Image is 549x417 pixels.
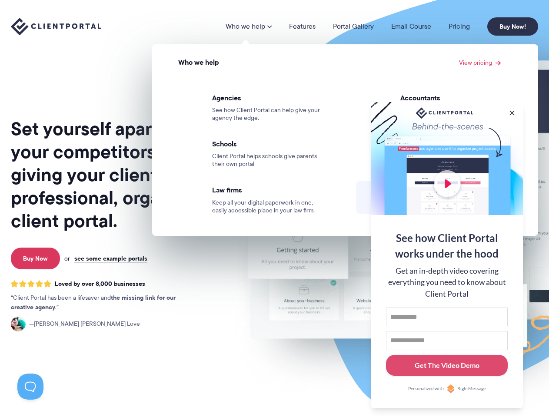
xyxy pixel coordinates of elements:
a: Features [289,23,316,30]
span: Loved by over 8,000 businesses [55,280,145,288]
a: View pricing [459,60,501,66]
span: RightMessage [457,385,486,392]
span: or [64,255,70,262]
span: Keep all your digital paperwork in one, easily accessible place in your law firm. [212,199,324,215]
a: Personalized withRightMessage [386,384,508,393]
ul: Who we help [152,44,538,236]
ul: View pricing [157,69,533,223]
a: Email Course [391,23,431,30]
span: [PERSON_NAME] [PERSON_NAME] Love [29,319,140,329]
a: see some example portals [74,255,147,262]
span: Personalized with [408,385,444,392]
a: Buy Now [11,248,60,269]
div: See how Client Portal works under the hood [386,230,508,261]
a: Buy Now! [487,17,538,36]
span: Who we help [178,59,219,66]
span: Agencies [212,93,324,102]
div: Get an in-depth video covering everything you need to know about Client Portal [386,265,508,300]
button: Get The Video Demo [386,355,508,376]
iframe: Toggle Customer Support [17,374,43,400]
div: Get The Video Demo [415,360,479,371]
span: Client Portal helps schools give parents their own portal [212,152,324,168]
img: Personalized with RightMessage [446,384,455,393]
span: Law firms [212,185,324,194]
span: Accountants [400,93,512,102]
a: Who we help [226,23,272,30]
p: Client Portal has been a lifesaver and . [11,293,193,312]
h1: Set yourself apart from your competitors by giving your clients a professional, organized client ... [11,117,222,232]
strong: the missing link for our creative agency [11,293,176,312]
a: See all our use cases [356,181,522,214]
a: Portal Gallery [333,23,374,30]
span: Schools [212,139,324,148]
a: Pricing [449,23,470,30]
span: See how Client Portal can help give your agency the edge. [212,106,324,122]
